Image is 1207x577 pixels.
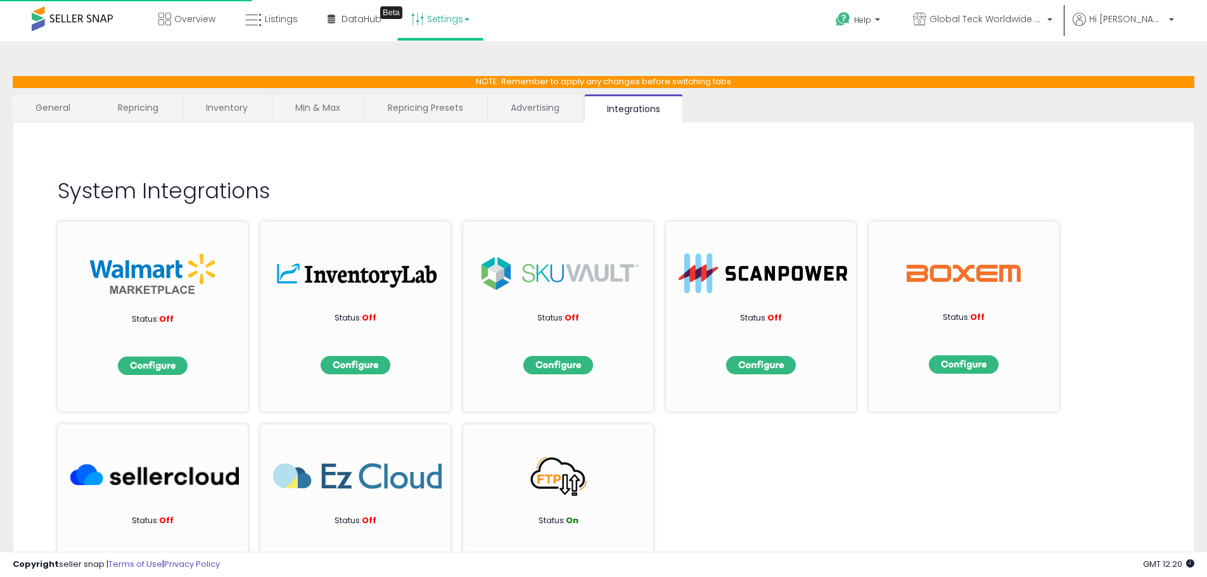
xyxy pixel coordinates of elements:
[70,456,239,496] img: SellerCloud_266x63.png
[164,558,220,570] a: Privacy Policy
[362,514,376,526] span: Off
[95,94,181,121] a: Repricing
[488,94,582,121] a: Advertising
[565,312,579,324] span: Off
[273,253,442,293] img: inv.png
[321,356,390,374] img: configbtn.png
[89,515,216,527] p: Status:
[13,559,220,571] div: seller snap | |
[679,253,847,293] img: ScanPower-logo.png
[970,311,985,323] span: Off
[13,558,59,570] strong: Copyright
[1073,13,1174,41] a: Hi [PERSON_NAME]
[835,11,851,27] i: Get Help
[365,94,486,121] a: Repricing Presets
[476,253,644,293] img: sku.png
[523,356,593,374] img: configbtn.png
[1089,13,1165,25] span: Hi [PERSON_NAME]
[265,13,298,25] span: Listings
[826,2,893,41] a: Help
[342,13,381,25] span: DataHub
[13,76,1194,88] p: NOTE: Remember to apply any changes before switching tabs
[108,558,162,570] a: Terms of Use
[929,13,1044,25] span: Global Teck Worldwide [GEOGRAPHIC_DATA]
[495,312,622,324] p: Status:
[273,456,442,496] img: EzCloud_266x63.png
[159,514,174,526] span: Off
[907,253,1021,293] img: Boxem Logo
[118,357,188,375] img: configbtn.png
[89,314,216,326] p: Status:
[13,94,94,121] a: General
[929,355,999,374] img: configbtn.png
[1143,558,1194,570] span: 2025-10-13 12:20 GMT
[292,312,419,324] p: Status:
[362,312,376,324] span: Off
[698,312,824,324] p: Status:
[272,94,363,121] a: Min & Max
[159,313,174,325] span: Off
[58,179,1149,203] h2: System Integrations
[174,13,215,25] span: Overview
[495,515,622,527] p: Status:
[854,15,871,25] span: Help
[767,312,782,324] span: Off
[584,94,683,122] a: Integrations
[380,6,402,19] div: Tooltip anchor
[476,456,644,496] img: FTP_266x63.png
[900,312,1027,324] p: Status:
[183,94,271,121] a: Inventory
[292,515,419,527] p: Status:
[566,514,578,526] span: On
[726,356,796,374] img: configbtn.png
[89,253,216,295] img: walmart_int.png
